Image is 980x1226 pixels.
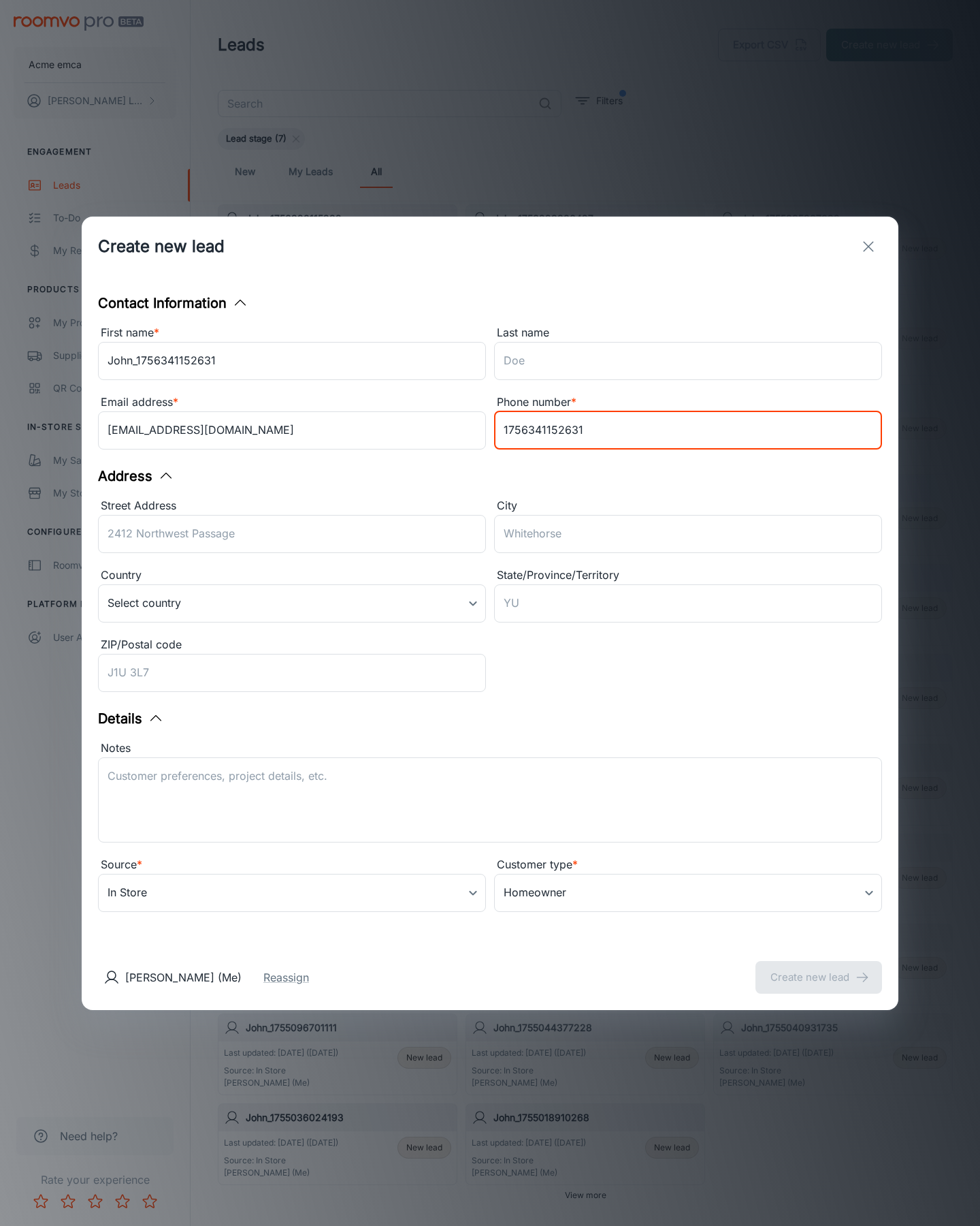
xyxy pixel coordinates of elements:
[98,567,486,584] div: Country
[98,515,486,553] input: 2412 Northwest Passage
[494,567,882,584] div: State/Province/Territory
[494,394,882,411] div: Phone number
[98,636,486,654] div: ZIP/Postal code
[494,584,882,623] input: YU
[98,874,486,912] div: In Store
[494,497,882,515] div: City
[98,497,486,515] div: Street Address
[263,969,309,986] button: Reassign
[494,324,882,342] div: Last name
[125,969,242,986] p: [PERSON_NAME] (Me)
[98,654,486,692] input: J1U 3L7
[98,324,486,342] div: First name
[98,856,486,874] div: Source
[98,342,486,380] input: John
[98,466,174,486] button: Address
[98,293,248,313] button: Contact Information
[98,234,225,259] h1: Create new lead
[98,740,882,757] div: Notes
[494,342,882,380] input: Doe
[98,394,486,411] div: Email address
[494,874,882,912] div: Homeowner
[98,584,486,623] div: Select country
[98,411,486,450] input: myname@example.com
[494,515,882,553] input: Whitehorse
[98,708,164,729] button: Details
[494,856,882,874] div: Customer type
[855,233,882,260] button: exit
[494,411,882,450] input: +1 439-123-4567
